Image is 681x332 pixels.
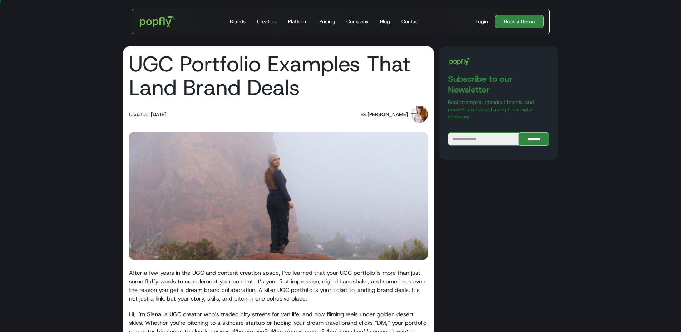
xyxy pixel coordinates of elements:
[227,9,248,34] a: Brands
[367,111,408,118] div: [PERSON_NAME]
[401,18,420,25] div: Contact
[129,111,149,118] div: Updated:
[448,74,549,95] h3: Subscribe to our Newsletter
[448,99,549,120] p: Real strategies, standout brands, and must-know tools shaping the creator economy
[377,9,393,34] a: Blog
[495,15,544,28] a: Book a Demo
[288,18,308,25] div: Platform
[129,269,428,303] p: After a few years in the UGC and content creation space, I’ve learned that your UGC portfolio is ...
[230,18,246,25] div: Brands
[361,111,367,118] div: By:
[448,132,549,146] form: Blog Subscribe
[319,18,335,25] div: Pricing
[475,18,488,25] div: Login
[129,52,428,99] h1: UGC Portfolio Examples That Land Brand Deals
[316,9,338,34] a: Pricing
[380,18,390,25] div: Blog
[285,9,311,34] a: Platform
[257,18,277,25] div: Creators
[135,11,181,32] a: home
[344,9,371,34] a: Company
[254,9,280,34] a: Creators
[473,18,491,25] a: Login
[399,9,423,34] a: Contact
[151,111,166,118] div: [DATE]
[346,18,369,25] div: Company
